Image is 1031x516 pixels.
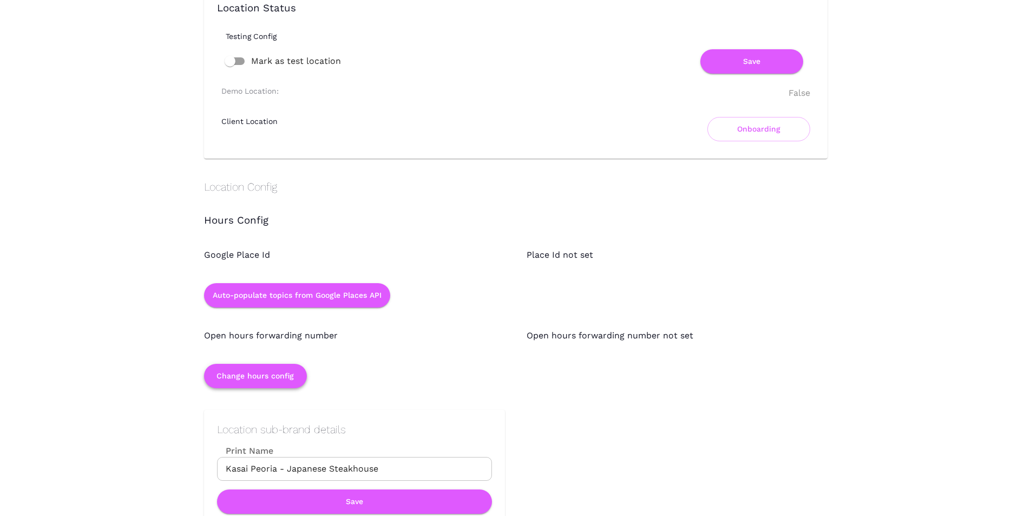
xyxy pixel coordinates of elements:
h6: Testing Config [226,32,823,41]
button: Auto-populate topics from Google Places API [204,283,390,308]
div: Google Place Id [182,227,505,262]
div: Open hours forwarding number [182,308,505,342]
button: Save [217,489,492,514]
div: False [789,87,810,100]
button: Save [700,49,803,74]
h6: Demo Location: [221,87,279,95]
h3: Hours Config [204,215,828,227]
button: Change hours config [204,364,307,388]
h2: Location sub-brand details [217,423,492,436]
h6: Client Location [221,117,278,126]
h3: Location Status [217,3,815,15]
label: Print Name [217,445,492,457]
div: Open hours forwarding number not set [505,308,828,342]
button: Onboarding [707,117,810,141]
div: Place Id not set [505,227,828,262]
h2: Location Config [204,180,828,193]
span: Mark as test location [251,55,341,68]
